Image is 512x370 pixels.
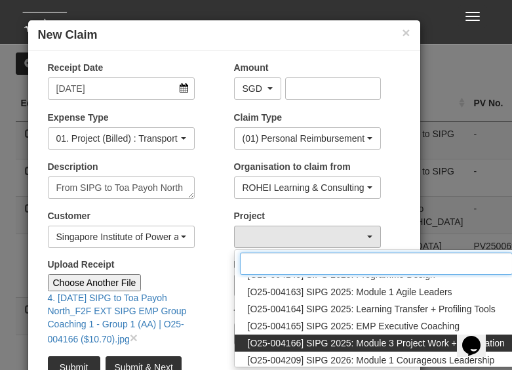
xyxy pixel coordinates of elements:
label: Amount [234,61,269,74]
label: Claim Type [234,111,283,124]
span: [O25-004164] SIPG 2025: Learning Transfer + Profiling Tools [248,302,496,316]
a: close [130,330,138,345]
label: Expense Type [48,111,109,124]
b: New Claim [38,28,98,41]
a: 4. [DATE] SIPG to Toa Payoh North_F2F EXT SIPG EMP Group Coaching 1 - Group 1 (AA) | O25-004166 (... [48,293,187,344]
label: Project [234,209,265,222]
label: Customer [48,209,90,222]
button: ROHEI Learning & Consulting [234,176,381,199]
div: SGD [243,82,265,95]
div: ROHEI Learning & Consulting [243,181,364,194]
button: SGD [234,77,281,100]
button: Singapore Institute of Power and Gas (SIPG) [48,226,195,248]
label: Upload Receipt [48,258,115,271]
input: d/m/yyyy [48,77,195,100]
span: [O25-004166] SIPG 2025: Module 3 Project Work + Graduation [248,337,505,350]
button: × [402,26,410,39]
span: [O25-004165] SIPG 2025: EMP Executive Coaching [248,319,460,333]
span: [O25-004163] SIPG 2025: Module 1 Agile Leaders [248,285,452,298]
button: 01. Project (Billed) : Transport [48,127,195,150]
label: Description [48,160,98,173]
span: [O25-004209] SIPG 2026: Module 1 Courageous Leadership [248,354,495,367]
iframe: chat widget [457,318,499,357]
label: Receipt Date [48,61,104,74]
div: (01) Personal Reimbursement [243,132,364,145]
label: Organisation to claim from [234,160,351,173]
div: 01. Project (Billed) : Transport [56,132,178,145]
input: Choose Another File [48,274,142,291]
div: Singapore Institute of Power and Gas (SIPG) [56,230,178,243]
button: (01) Personal Reimbursement [234,127,381,150]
